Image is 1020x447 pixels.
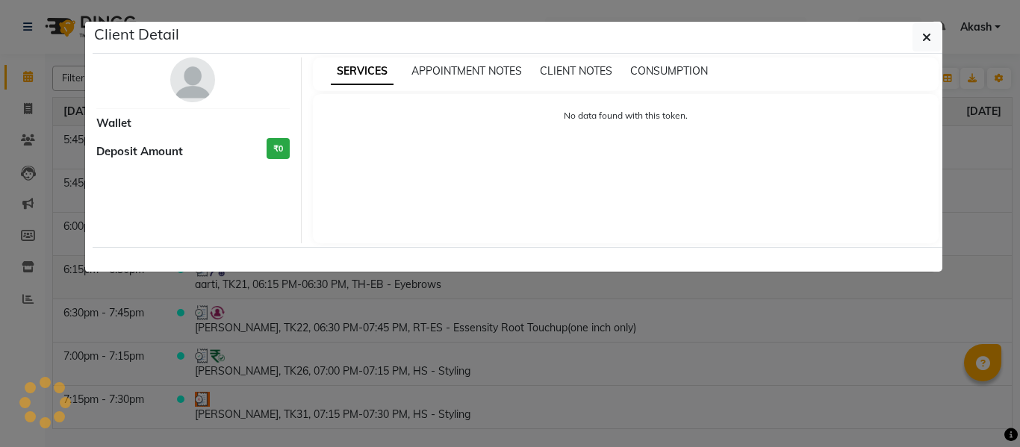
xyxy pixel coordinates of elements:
span: CONSUMPTION [630,64,708,78]
span: CLIENT NOTES [540,64,612,78]
span: SERVICES [331,58,394,85]
h3: ₹0 [267,138,290,160]
span: Wallet [96,115,131,132]
p: No data found with this token. [328,109,924,122]
img: avatar [170,57,215,102]
span: APPOINTMENT NOTES [411,64,522,78]
h5: Client Detail [94,23,179,46]
span: Deposit Amount [96,143,183,160]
